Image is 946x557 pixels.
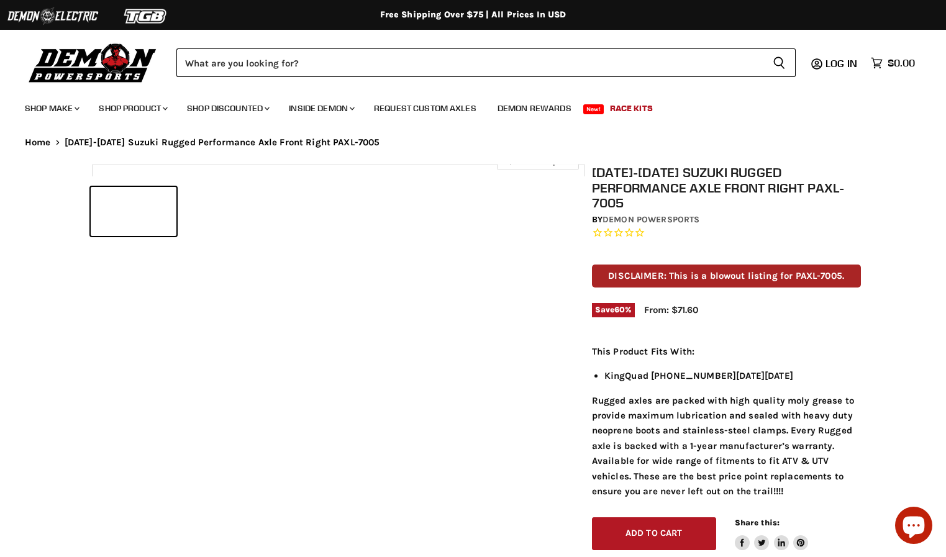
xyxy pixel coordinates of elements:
button: Add to cart [592,517,716,550]
button: 2008-2014 Suzuki Rugged Performance Axle Front Right PAXL-7005 thumbnail [91,187,176,236]
span: [DATE]-[DATE] Suzuki Rugged Performance Axle Front Right PAXL-7005 [65,137,380,148]
ul: Main menu [16,91,912,121]
span: New! [583,104,604,114]
img: TGB Logo 2 [99,4,193,28]
span: 60 [614,305,625,314]
a: Shop Discounted [178,96,277,121]
a: Race Kits [601,96,662,121]
span: Rated 0.0 out of 5 stars 0 reviews [592,227,861,240]
div: Rugged axles are packed with high quality moly grease to provide maximum lubrication and sealed w... [592,344,861,499]
a: Inside Demon [280,96,362,121]
span: Save % [592,303,635,317]
a: Demon Rewards [488,96,581,121]
inbox-online-store-chat: Shopify online store chat [891,507,936,547]
img: Demon Powersports [25,40,161,84]
button: Search [763,48,796,77]
a: Shop Product [89,96,175,121]
aside: Share this: [735,517,809,550]
span: Click to expand [503,156,572,166]
form: Product [176,48,796,77]
span: Log in [825,57,857,70]
div: by [592,213,861,227]
li: KingQuad [PHONE_NUMBER][DATE][DATE] [604,368,861,383]
a: Request Custom Axles [365,96,486,121]
a: Shop Make [16,96,87,121]
span: From: $71.60 [644,304,698,315]
a: Log in [820,58,865,69]
p: This Product Fits With: [592,344,861,359]
span: $0.00 [888,57,915,69]
span: Add to cart [625,528,683,538]
span: Share this: [735,518,780,527]
a: Demon Powersports [603,214,699,225]
h1: [DATE]-[DATE] Suzuki Rugged Performance Axle Front Right PAXL-7005 [592,165,861,211]
img: Demon Electric Logo 2 [6,4,99,28]
input: Search [176,48,763,77]
a: Home [25,137,51,148]
a: $0.00 [865,54,921,72]
p: DISCLAIMER: This is a blowout listing for PAXL-7005. [592,265,861,288]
